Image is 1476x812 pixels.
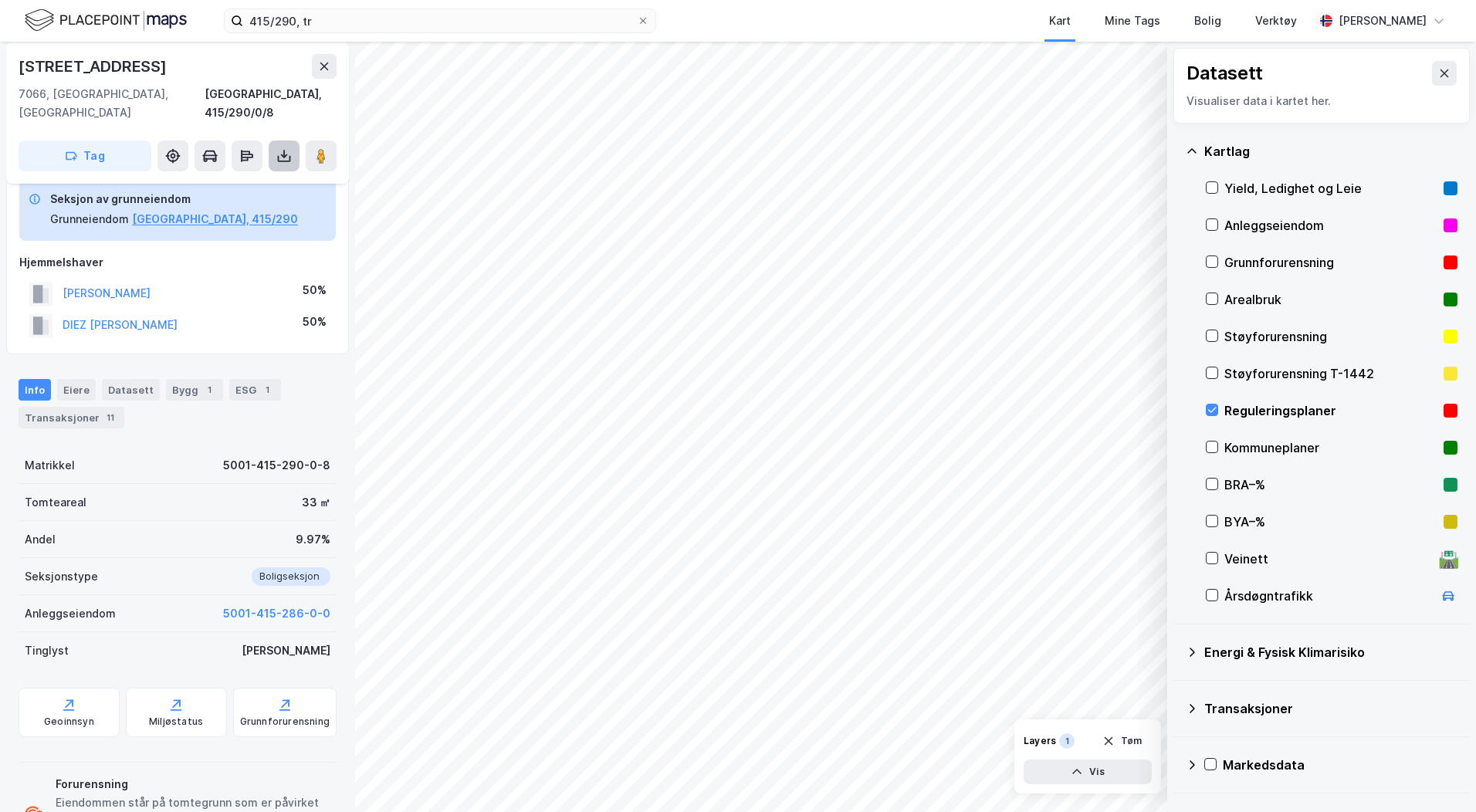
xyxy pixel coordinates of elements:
[1223,756,1457,774] div: Markedsdata
[1399,738,1476,812] div: Kontrollprogram for chat
[1255,12,1297,30] div: Verktøy
[19,85,205,122] div: 7066, [GEOGRAPHIC_DATA], [GEOGRAPHIC_DATA]
[19,140,151,171] button: Tag
[302,493,330,512] div: 33 ㎡
[1399,738,1476,812] iframe: Chat Widget
[1224,475,1437,494] div: BRA–%
[205,85,337,122] div: [GEOGRAPHIC_DATA], 415/290/0/8
[166,379,223,401] div: Bygg
[1204,699,1457,718] div: Transaksjoner
[1204,142,1457,161] div: Kartlag
[1224,438,1437,457] div: Kommuneplaner
[19,407,124,428] div: Transaksjoner
[1224,253,1437,272] div: Grunnforurensning
[50,210,129,228] div: Grunneiendom
[1224,550,1433,568] div: Veinett
[1224,290,1437,309] div: Arealbruk
[19,253,336,272] div: Hjemmelshaver
[1224,179,1437,198] div: Yield, Ledighet og Leie
[1224,216,1437,235] div: Anleggseiendom
[1224,327,1437,346] div: Støyforurensning
[1224,401,1437,420] div: Reguleringsplaner
[1105,12,1160,30] div: Mine Tags
[56,775,330,793] div: Forurensning
[1204,643,1457,661] div: Energi & Fysisk Klimarisiko
[1187,92,1457,110] div: Visualiser data i kartet her.
[25,530,56,549] div: Andel
[1438,549,1459,569] div: 🛣️
[1224,364,1437,383] div: Støyforurensning T-1442
[50,190,298,208] div: Seksjon av grunneiendom
[1092,729,1152,753] button: Tøm
[303,281,327,299] div: 50%
[19,54,170,79] div: [STREET_ADDRESS]
[1024,735,1056,747] div: Layers
[303,313,327,331] div: 50%
[25,567,98,586] div: Seksjonstype
[1194,12,1221,30] div: Bolig
[1339,12,1427,30] div: [PERSON_NAME]
[149,716,203,728] div: Miljøstatus
[102,379,160,401] div: Datasett
[1224,587,1433,605] div: Årsdøgntrafikk
[25,456,75,475] div: Matrikkel
[25,604,116,623] div: Anleggseiendom
[243,9,637,32] input: Søk på adresse, matrikkel, gårdeiere, leietakere eller personer
[103,410,118,425] div: 11
[1049,12,1071,30] div: Kart
[19,379,51,401] div: Info
[240,716,330,728] div: Grunnforurensning
[223,604,330,623] button: 5001-415-286-0-0
[1224,513,1437,531] div: BYA–%
[132,210,298,228] button: [GEOGRAPHIC_DATA], 415/290
[223,456,330,475] div: 5001-415-290-0-8
[1024,760,1152,784] button: Vis
[25,641,69,660] div: Tinglyst
[259,382,275,398] div: 1
[242,641,330,660] div: [PERSON_NAME]
[296,530,330,549] div: 9.97%
[1187,61,1263,86] div: Datasett
[25,493,86,512] div: Tomteareal
[1059,733,1075,749] div: 1
[25,7,187,34] img: logo.f888ab2527a4732fd821a326f86c7f29.svg
[201,382,217,398] div: 1
[57,379,96,401] div: Eiere
[44,716,94,728] div: Geoinnsyn
[229,379,281,401] div: ESG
